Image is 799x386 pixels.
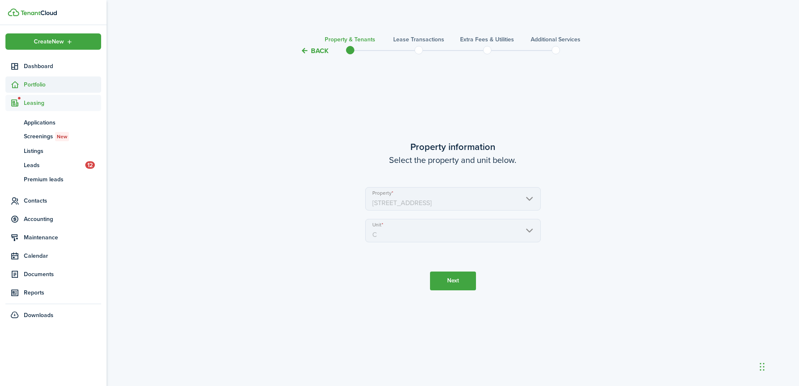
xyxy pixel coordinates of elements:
[8,8,19,16] img: TenantCloud
[24,80,101,89] span: Portfolio
[24,132,101,141] span: Screenings
[460,35,514,44] h3: Extra fees & Utilities
[24,147,101,155] span: Listings
[24,118,101,127] span: Applications
[760,354,765,379] div: Drag
[5,144,101,158] a: Listings
[531,35,580,44] h3: Additional Services
[24,175,101,184] span: Premium leads
[5,172,101,186] a: Premium leads
[5,115,101,130] a: Applications
[300,46,328,55] button: Back
[24,288,101,297] span: Reports
[24,251,101,260] span: Calendar
[5,33,101,50] button: Open menu
[24,270,101,279] span: Documents
[277,154,629,166] wizard-step-header-description: Select the property and unit below.
[85,161,95,169] span: 12
[5,130,101,144] a: ScreeningsNew
[5,284,101,301] a: Reports
[24,215,101,223] span: Accounting
[393,35,444,44] h3: Lease Transactions
[5,58,101,74] a: Dashboard
[5,158,101,172] a: Leads12
[24,99,101,107] span: Leasing
[34,39,64,45] span: Create New
[24,62,101,71] span: Dashboard
[277,140,629,154] wizard-step-header-title: Property information
[325,35,375,44] h3: Property & Tenants
[660,296,799,386] iframe: Chat Widget
[24,161,85,170] span: Leads
[24,311,53,320] span: Downloads
[57,133,67,140] span: New
[430,272,476,290] button: Next
[20,10,57,15] img: TenantCloud
[24,196,101,205] span: Contacts
[24,233,101,242] span: Maintenance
